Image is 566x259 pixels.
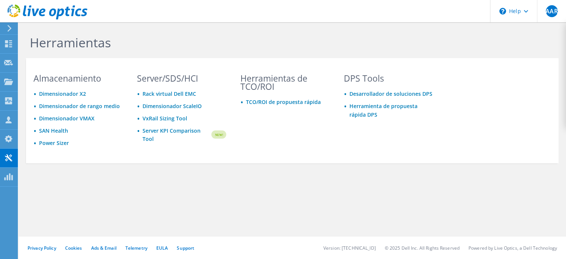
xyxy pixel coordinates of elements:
a: TCO/ROI de propuesta rápida [246,98,321,105]
h1: Herramientas [30,35,532,50]
a: Ads & Email [91,245,116,251]
li: © 2025 Dell Inc. All Rights Reserved [385,245,460,251]
a: EULA [156,245,168,251]
a: Telemetry [125,245,147,251]
a: Herramienta de propuesta rápida DPS [349,102,418,118]
li: Version: [TECHNICAL_ID] [323,245,376,251]
span: AAR [546,5,558,17]
a: Dimensionador ScaleIO [143,102,202,110]
a: Server KPI Comparison Tool [143,127,210,143]
a: Cookies [65,245,82,251]
a: VxRail Sizing Tool [143,115,187,122]
a: Support [177,245,194,251]
a: Dimensionador VMAX [39,115,95,122]
img: new-badge.svg [210,126,226,143]
a: Dimensionador de rango medio [39,102,120,110]
a: Rack virtual Dell EMC [143,90,196,97]
h3: Herramientas de TCO/ROI [240,74,330,91]
h3: Server/SDS/HCI [137,74,226,82]
a: Privacy Policy [28,245,56,251]
h3: Almacenamiento [33,74,123,82]
a: Dimensionador X2 [39,90,86,97]
a: SAN Health [39,127,68,134]
svg: \n [499,8,506,15]
a: Desarrollador de soluciones DPS [349,90,432,97]
a: Power Sizer [39,139,69,146]
li: Powered by Live Optics, a Dell Technology [469,245,557,251]
h3: DPS Tools [344,74,433,82]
